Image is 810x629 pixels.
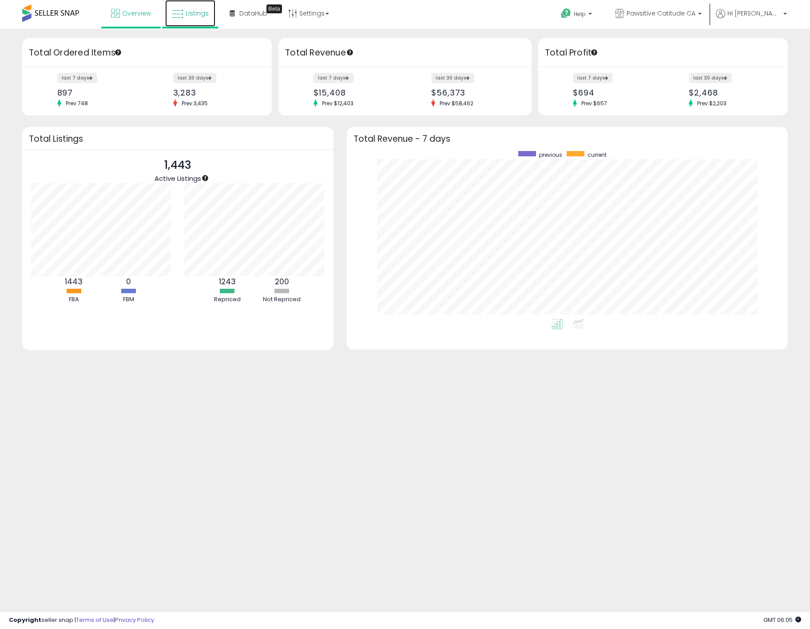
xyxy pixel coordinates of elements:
[431,73,474,83] label: last 30 days
[554,1,601,29] a: Help
[573,88,656,97] div: $694
[346,48,354,56] div: Tooltip anchor
[275,276,289,287] b: 200
[201,295,254,304] div: Repriced
[588,151,607,159] span: current
[266,4,282,13] div: Tooltip anchor
[627,9,695,18] span: Pawsitive Catitude CA
[239,9,267,18] span: DataHub
[201,174,209,182] div: Tooltip anchor
[435,100,478,107] span: Prev: $58,462
[177,100,212,107] span: Prev: 3,435
[716,9,787,29] a: Hi [PERSON_NAME]
[431,88,516,97] div: $56,373
[590,48,598,56] div: Tooltip anchor
[577,100,611,107] span: Prev: $657
[47,295,100,304] div: FBA
[574,10,586,18] span: Help
[126,276,131,287] b: 0
[102,295,155,304] div: FBM
[689,88,772,97] div: $2,468
[57,88,141,97] div: 897
[186,9,209,18] span: Listings
[560,8,572,19] i: Get Help
[65,276,83,287] b: 1443
[57,73,97,83] label: last 7 days
[29,47,265,59] h3: Total Ordered Items
[122,9,151,18] span: Overview
[353,135,781,142] h3: Total Revenue - 7 days
[689,73,732,83] label: last 30 days
[173,73,216,83] label: last 30 days
[61,100,92,107] span: Prev: 748
[114,48,122,56] div: Tooltip anchor
[318,100,358,107] span: Prev: $12,403
[155,174,201,183] span: Active Listings
[727,9,781,18] span: Hi [PERSON_NAME]
[285,47,525,59] h3: Total Revenue
[219,276,236,287] b: 1243
[539,151,562,159] span: previous
[314,73,353,83] label: last 7 days
[545,47,781,59] h3: Total Profit
[693,100,731,107] span: Prev: $2,203
[255,295,309,304] div: Not Repriced
[573,73,613,83] label: last 7 days
[173,88,257,97] div: 3,283
[314,88,398,97] div: $15,408
[155,157,201,174] p: 1,443
[29,135,327,142] h3: Total Listings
